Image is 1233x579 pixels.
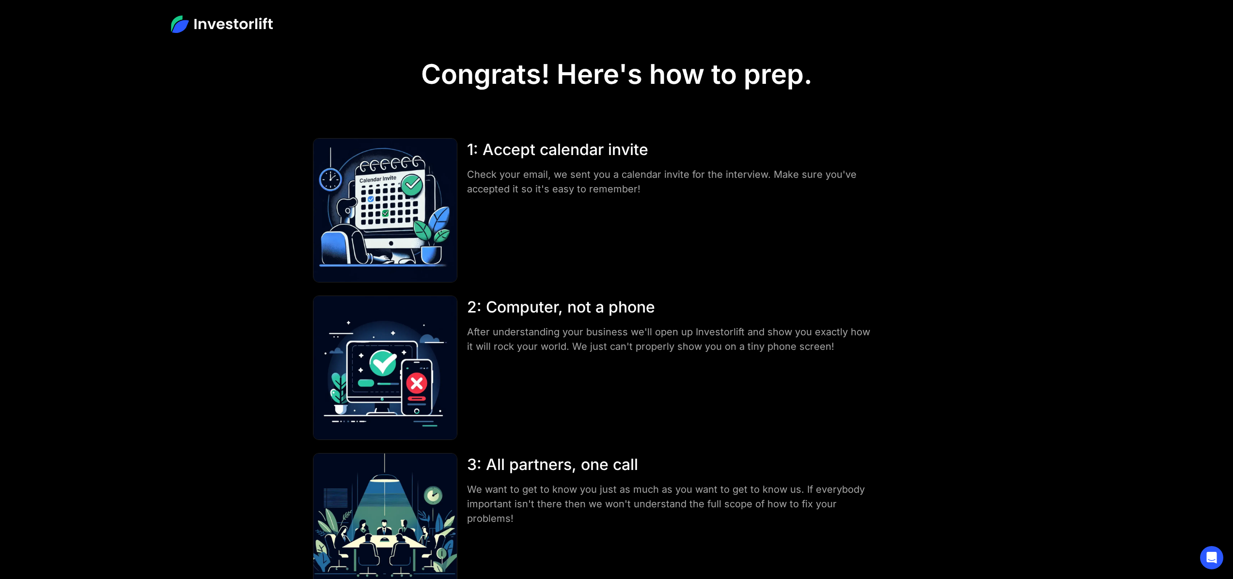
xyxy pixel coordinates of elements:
div: We want to get to know you just as much as you want to get to know us. If everybody important isn... [467,482,874,526]
div: 3: All partners, one call [467,453,874,476]
div: 1: Accept calendar invite [467,138,874,161]
div: 2: Computer, not a phone [467,296,874,319]
div: Open Intercom Messenger [1200,546,1223,569]
div: After understanding your business we'll open up Investorlift and show you exactly how it will roc... [467,325,874,354]
h1: Congrats! Here's how to prep. [421,58,812,91]
div: Check your email, we sent you a calendar invite for the interview. Make sure you've accepted it s... [467,167,874,196]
